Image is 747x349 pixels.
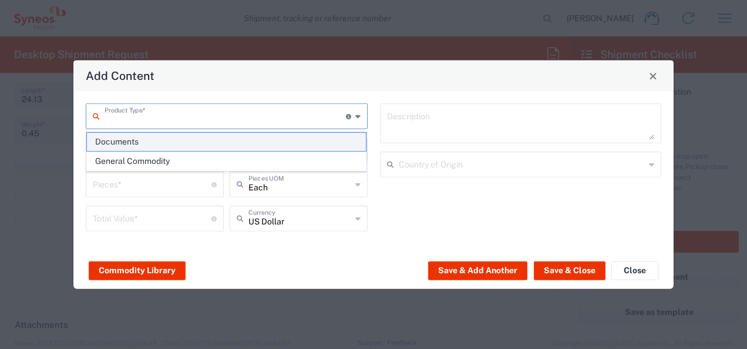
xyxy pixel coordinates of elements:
button: Close [645,68,661,84]
button: Save & Add Another [428,261,527,280]
button: Close [611,261,658,280]
button: Save & Close [534,261,605,280]
span: General Commodity [87,152,366,170]
h4: Add Content [86,67,154,84]
span: Documents [87,133,366,151]
button: Commodity Library [89,261,186,280]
